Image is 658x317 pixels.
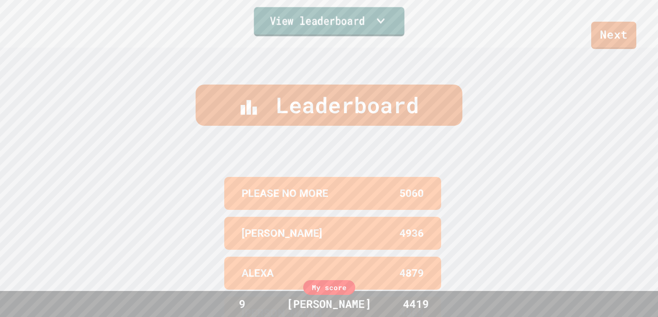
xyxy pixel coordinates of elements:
p: ALEXA [242,265,274,281]
p: PLEASE NO MORE [242,186,328,201]
p: 5060 [399,186,424,201]
div: My score [303,280,355,295]
div: [PERSON_NAME] [278,296,380,312]
p: 4936 [399,225,424,241]
a: View leaderboard [254,7,404,36]
div: 4419 [383,296,448,312]
p: [PERSON_NAME] [242,225,322,241]
a: Next [591,22,636,49]
div: 9 [210,296,275,312]
div: Leaderboard [196,85,462,126]
p: 4879 [399,265,424,281]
